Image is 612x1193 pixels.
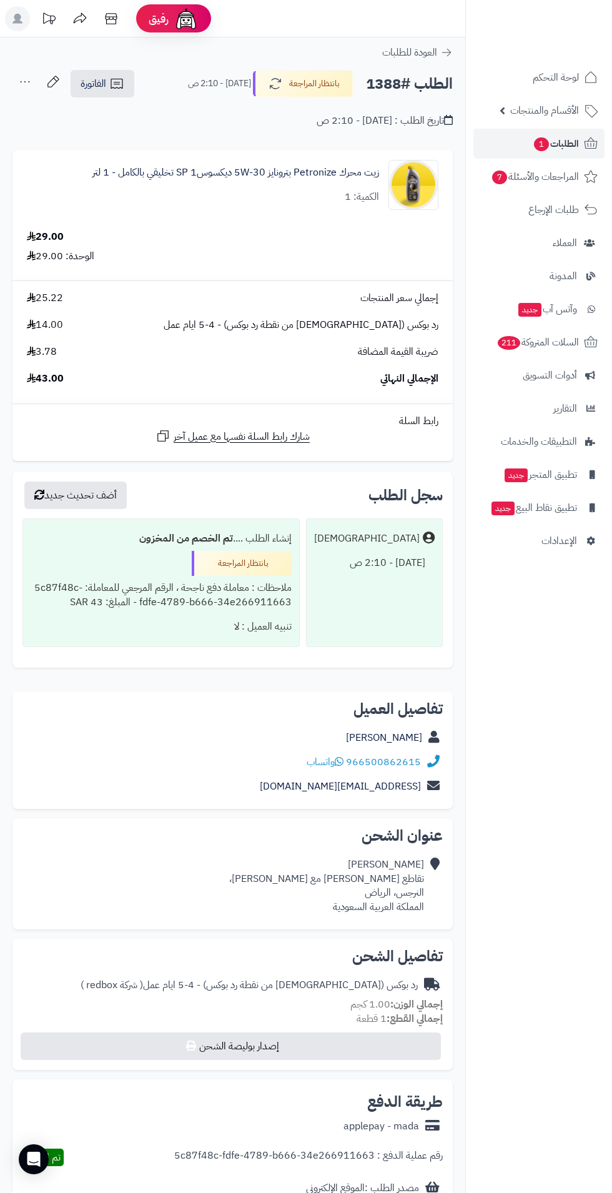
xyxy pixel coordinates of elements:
a: وآتس آبجديد [473,294,605,324]
div: تنبيه العميل : لا [31,615,292,639]
a: الإعدادات [473,526,605,556]
a: السلات المتروكة211 [473,327,605,357]
small: 1.00 كجم [350,997,443,1012]
div: [DATE] - 2:10 ص [314,551,435,575]
a: الطلبات1 [473,129,605,159]
a: شارك رابط السلة نفسها مع عميل آخر [155,428,310,444]
div: applepay - mada [343,1119,419,1134]
a: تطبيق المتجرجديد [473,460,605,490]
span: العودة للطلبات [382,45,437,60]
span: 7 [492,171,507,184]
a: تحديثات المنصة [33,6,64,34]
img: ai-face.png [174,6,199,31]
span: 14.00 [27,318,63,332]
h2: الطلب #1388 [366,71,453,97]
a: المدونة [473,261,605,291]
button: أضف تحديث جديد [24,482,127,509]
div: رابط السلة [17,414,448,428]
button: إصدار بوليصة الشحن [21,1032,441,1060]
h2: عنوان الشحن [22,828,443,843]
strong: إجمالي الوزن: [390,997,443,1012]
span: تطبيق نقاط البيع [490,499,577,517]
span: جديد [518,303,541,317]
small: [DATE] - 2:10 ص [188,77,251,90]
a: الفاتورة [71,70,134,97]
a: لوحة التحكم [473,62,605,92]
b: تم الخصم من المخزون [139,531,233,546]
span: جديد [491,502,515,515]
span: الإعدادات [541,532,577,550]
span: تطبيق المتجر [503,466,577,483]
a: طلبات الإرجاع [473,195,605,225]
span: ضريبة القيمة المضافة [358,345,438,359]
h2: تفاصيل الشحن [22,949,443,964]
span: العملاء [553,234,577,252]
h2: تفاصيل العميل [22,701,443,716]
div: Open Intercom Messenger [19,1144,49,1174]
span: شارك رابط السلة نفسها مع عميل آخر [174,430,310,444]
span: 211 [498,336,520,350]
a: أدوات التسويق [473,360,605,390]
span: إجمالي سعر المنتجات [360,291,438,305]
div: رد بوكس ([DEMOGRAPHIC_DATA] من نقطة رد بوكس) - 4-5 ايام عمل [81,978,418,993]
h2: طريقة الدفع [367,1094,443,1109]
span: جديد [505,468,528,482]
a: [PERSON_NAME] [346,730,422,745]
span: رد بوكس ([DEMOGRAPHIC_DATA] من نقطة رد بوكس) - 4-5 ايام عمل [164,318,438,332]
a: تطبيق نقاط البيعجديد [473,493,605,523]
a: التقارير [473,394,605,423]
span: التطبيقات والخدمات [501,433,577,450]
strong: إجمالي القطع: [387,1011,443,1026]
a: [EMAIL_ADDRESS][DOMAIN_NAME] [260,779,421,794]
span: 43.00 [27,372,64,386]
a: العودة للطلبات [382,45,453,60]
span: أدوات التسويق [523,367,577,384]
span: لوحة التحكم [533,69,579,86]
div: [PERSON_NAME] تقاطع [PERSON_NAME] مع [PERSON_NAME]، النرجس، الرياض المملكة العربية السعودية [229,858,424,914]
div: إنشاء الطلب .... [31,527,292,551]
span: 1 [534,137,549,151]
div: [DEMOGRAPHIC_DATA] [314,532,420,546]
div: بانتظار المراجعة [192,551,292,576]
div: تاريخ الطلب : [DATE] - 2:10 ص [317,114,453,128]
a: العملاء [473,228,605,258]
span: رفيق [149,11,169,26]
span: الأقسام والمنتجات [510,102,579,119]
a: المراجعات والأسئلة7 [473,162,605,192]
div: 29.00 [27,230,64,244]
span: الفاتورة [81,76,106,91]
small: 1 قطعة [357,1011,443,1026]
span: التقارير [553,400,577,417]
div: الوحدة: 29.00 [27,249,94,264]
span: المراجعات والأسئلة [491,168,579,186]
span: 25.22 [27,291,63,305]
h3: سجل الطلب [368,488,443,503]
span: السلات المتروكة [496,334,579,351]
a: 966500862615 [346,755,421,770]
span: ( شركة redbox ) [81,978,143,993]
span: الإجمالي النهائي [380,372,438,386]
span: وآتس آب [517,300,577,318]
div: رقم عملية الدفع : 5c87f48c-fdfe-4789-b666-34e266911663 [174,1149,443,1167]
div: الكمية: 1 [345,190,379,204]
button: بانتظار المراجعة [253,71,353,97]
span: طلبات الإرجاع [528,201,579,219]
div: ملاحظات : معاملة دفع ناجحة ، الرقم المرجعي للمعاملة: 5c87f48c-fdfe-4789-b666-34e266911663 - المبل... [31,576,292,615]
a: التطبيقات والخدمات [473,427,605,457]
img: 1737292130-Petronize%205w30-90x90.png [389,160,438,210]
span: 3.78 [27,345,57,359]
span: الطلبات [533,135,579,152]
span: المدونة [550,267,577,285]
a: واتساب [307,755,343,770]
a: زيت محرك Petronize بترونايز 5W-30 ديكسوس1 SP تخليقي بالكامل - 1 لتر [92,166,379,180]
